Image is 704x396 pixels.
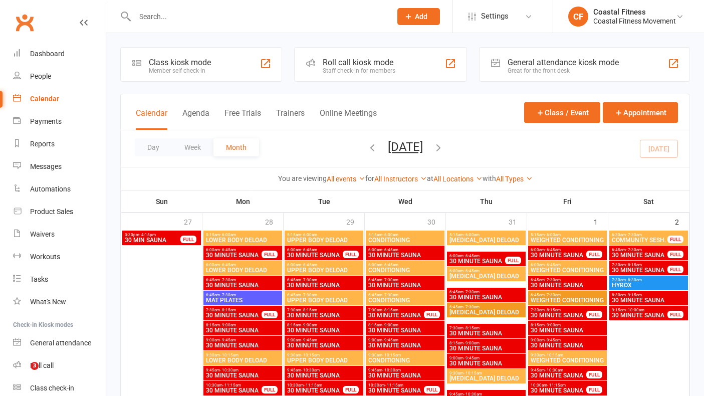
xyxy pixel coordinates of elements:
[287,267,361,273] span: UPPER BODY DELOAD
[611,297,686,303] span: 30 MINUTE SAUNA
[545,233,561,237] span: - 6:00am
[301,353,320,357] span: - 10:15am
[287,338,361,342] span: 9:00am
[213,138,259,156] button: Month
[463,305,480,309] span: - 7:30am
[368,252,442,258] span: 30 MINUTE SAUNA
[449,237,524,243] span: [MEDICAL_DATA] DELOAD
[545,308,561,312] span: - 8:15am
[287,293,361,297] span: 6:45am
[320,108,377,130] button: Online Meetings
[530,293,605,297] span: 6:45am
[382,308,398,312] span: - 8:15am
[382,338,398,342] span: - 9:45am
[463,290,480,294] span: - 7:30am
[13,133,106,155] a: Reports
[611,248,668,252] span: 6:45am
[449,258,506,264] span: 30 MINUTE SAUNA
[427,213,445,230] div: 30
[205,312,262,318] span: 30 MINUTE SAUNA
[287,233,361,237] span: 5:15am
[667,251,683,258] div: FULL
[13,291,106,313] a: What's New
[287,312,361,318] span: 30 MINUTE SAUNA
[527,191,608,212] th: Fri
[368,263,442,267] span: 6:00am
[368,282,442,288] span: 30 MINUTE SAUNA
[667,236,683,243] div: FULL
[368,327,442,333] span: 30 MINUTE SAUNA
[276,108,305,130] button: Trainers
[368,293,442,297] span: 6:45am
[530,383,587,387] span: 10:30am
[382,263,398,267] span: - 6:45am
[13,201,106,223] a: Product Sales
[611,263,668,267] span: 7:30am
[586,371,602,378] div: FULL
[30,117,62,125] div: Payments
[205,327,280,333] span: 30 MINUTE SAUNA
[382,293,398,297] span: - 7:30am
[284,191,365,212] th: Tue
[545,353,563,357] span: - 10:15am
[611,293,686,297] span: 8:30am
[382,278,398,282] span: - 7:30am
[530,248,587,252] span: 6:00am
[626,293,642,297] span: - 9:15am
[368,368,442,372] span: 9:45am
[121,191,202,212] th: Sun
[265,213,283,230] div: 28
[301,233,317,237] span: - 6:00am
[124,233,181,237] span: 3:30pm
[31,362,39,370] span: 3
[545,248,561,252] span: - 6:45am
[301,368,320,372] span: - 10:30am
[667,266,683,273] div: FULL
[287,372,361,378] span: 30 MINUTE SAUNA
[184,213,202,230] div: 27
[530,278,605,282] span: 6:45am
[449,371,524,375] span: 9:30am
[30,50,65,58] div: Dashboard
[415,13,427,21] span: Add
[287,308,361,312] span: 7:30am
[449,273,524,279] span: [MEDICAL_DATA] DELOAD
[524,102,600,123] button: Class / Event
[301,248,317,252] span: - 6:45am
[611,278,686,282] span: 7:30am
[368,323,442,327] span: 8:15am
[220,233,236,237] span: - 6:00am
[545,323,561,327] span: - 9:00am
[323,58,395,67] div: Roll call kiosk mode
[545,368,563,372] span: - 10:30am
[368,312,424,318] span: 30 MINUTE SAUNA
[611,282,686,288] span: HYROX
[530,323,605,327] span: 8:15am
[365,174,374,182] strong: for
[483,174,496,182] strong: with
[301,278,317,282] span: - 7:30am
[530,327,605,333] span: 30 MINUTE SAUNA
[262,386,278,393] div: FULL
[205,383,262,387] span: 10:30am
[626,278,642,282] span: - 8:30am
[139,233,156,237] span: - 4:15pm
[530,372,587,378] span: 30 MINUTE SAUNA
[530,233,605,237] span: 5:15am
[287,383,343,387] span: 10:30am
[463,233,480,237] span: - 6:00am
[205,297,280,303] span: MAT PILATES
[530,312,587,318] span: 30 MINUTE SAUNA
[382,323,398,327] span: - 9:00am
[368,233,442,237] span: 5:15am
[202,191,284,212] th: Mon
[449,375,524,381] span: [MEDICAL_DATA] DELOAD
[545,263,561,267] span: - 6:45am
[586,311,602,318] div: FULL
[508,58,619,67] div: General attendance kiosk mode
[343,251,359,258] div: FULL
[626,263,642,267] span: - 8:15am
[388,140,423,154] button: [DATE]
[368,248,442,252] span: 6:00am
[287,237,361,243] span: UPPER BODY DELOAD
